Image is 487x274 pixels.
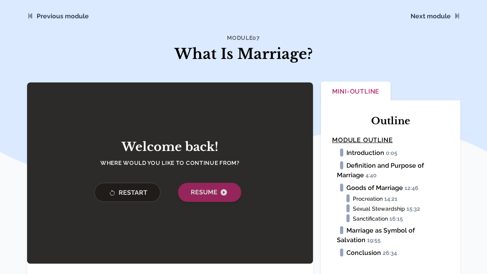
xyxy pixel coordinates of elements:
span: 15:32 [407,205,424,213]
span: 26:34 [383,250,401,257]
span: Resume [191,188,229,197]
li: Sanctification [353,214,449,223]
span: 0:05 [386,150,401,157]
li: Marriage as Symbol of Salvation [337,226,449,245]
span: 16:15 [389,215,407,223]
li: Goods of Marriage [337,183,449,193]
li: Sexual Stewardship [353,204,449,213]
span: Restart [108,188,147,198]
a: Next module [411,12,451,20]
h4: Module Outline [332,135,449,145]
button: Resume [178,183,241,202]
li: Procreation [353,194,449,203]
button: Restart [94,183,160,202]
span: 19:55 [367,237,384,244]
span: 14:21 [384,196,401,203]
span: 4:40 [366,172,380,179]
button: Mini-Outline [321,82,391,103]
h2: Welcome back! [86,140,254,154]
h1: What Is Marriage? [142,43,346,65]
a: Previous module [37,12,89,20]
h4: Where would you like to continue from? [86,159,254,167]
h2: Outline [332,115,449,127]
h4: Module 07 [142,34,346,42]
span: 12:46 [405,185,422,192]
li: Conclusion [337,248,449,258]
li: Definition and Purpose of Marriage [337,161,449,180]
li: Introduction [337,148,449,158]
